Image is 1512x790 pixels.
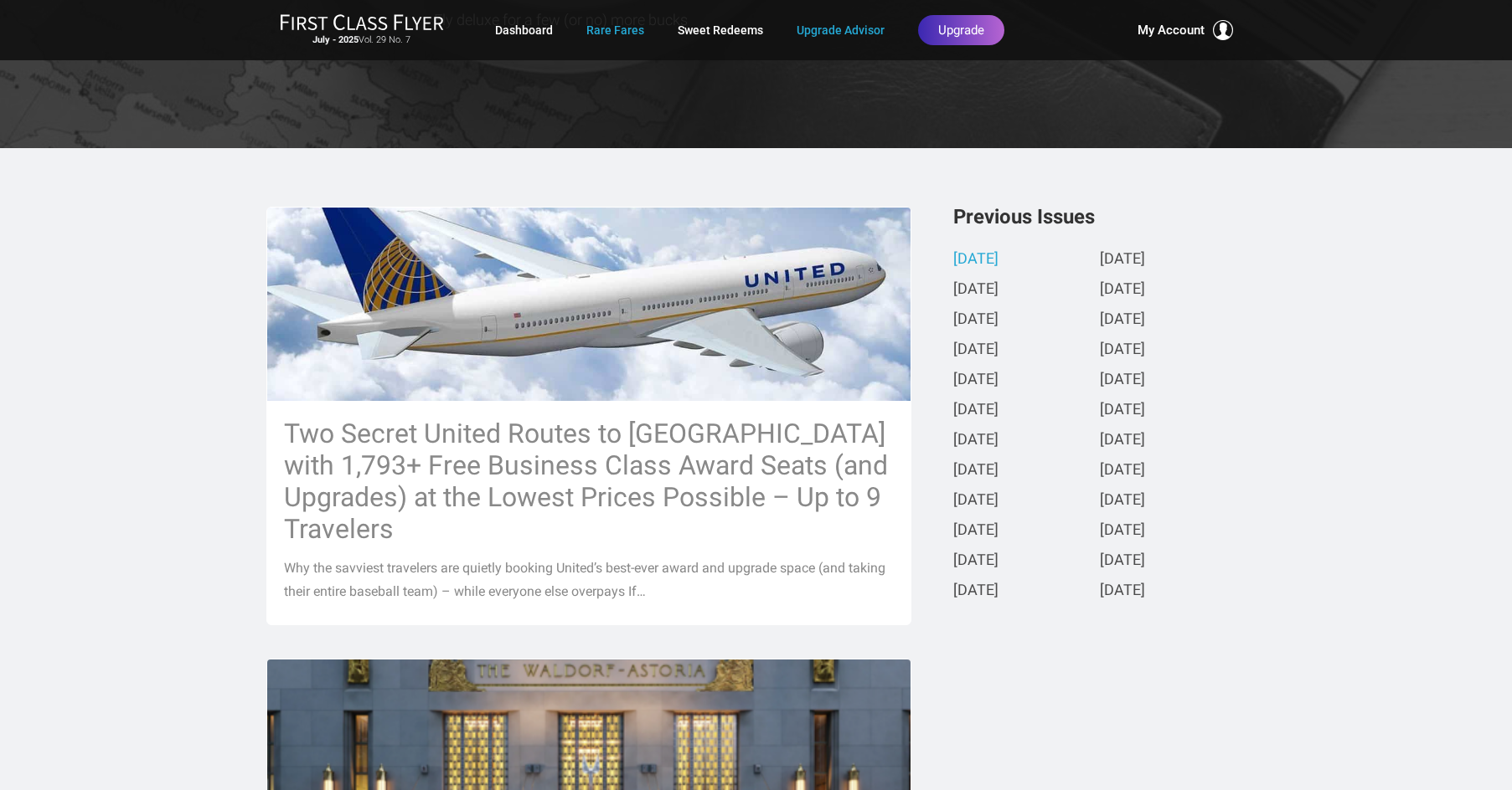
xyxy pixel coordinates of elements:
a: Sweet Redeems [678,15,763,45]
a: [DATE] [1100,281,1145,299]
a: [DATE] [1100,341,1145,359]
a: [DATE] [1100,492,1145,510]
a: Dashboard [495,15,553,45]
a: [DATE] [953,251,999,269]
a: [DATE] [953,341,999,359]
a: [DATE] [1100,462,1145,480]
span: My Account [1138,20,1205,40]
a: [DATE] [953,432,999,449]
a: [DATE] [1100,522,1145,540]
h3: Two Secret United Routes to [GEOGRAPHIC_DATA] with 1,793+ Free Business Class Award Seats (and Up... [284,418,894,545]
a: [DATE] [1100,372,1145,389]
a: [DATE] [1100,582,1145,600]
a: [DATE] [953,372,999,389]
a: [DATE] [953,492,999,510]
a: Rare Fares [586,15,644,45]
a: [DATE] [1100,251,1145,269]
a: [DATE] [953,281,999,299]
a: [DATE] [953,462,999,480]
a: [DATE] [953,582,999,600]
a: Two Secret United Routes to [GEOGRAPHIC_DATA] with 1,793+ Free Business Class Award Seats (and Up... [266,207,911,624]
h3: Previous Issues [953,207,1246,227]
a: [DATE] [1100,311,1145,329]
a: First Class FlyerJuly - 2025Vol. 29 No. 7 [280,13,444,47]
a: Upgrade Advisor [797,15,885,45]
a: [DATE] [1100,552,1145,570]
button: My Account [1138,20,1233,40]
a: [DATE] [1100,402,1145,419]
small: Vol. 29 No. 7 [280,34,444,46]
a: [DATE] [953,402,999,419]
p: Why the savviest travelers are quietly booking United’s best-ever award and upgrade space (and ta... [284,557,894,603]
a: [DATE] [953,552,999,570]
img: First Class Flyer [280,13,444,31]
a: Upgrade [918,15,1004,45]
a: [DATE] [953,311,999,329]
strong: July - 2025 [312,34,359,45]
a: [DATE] [953,522,999,540]
a: [DATE] [1100,432,1145,449]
